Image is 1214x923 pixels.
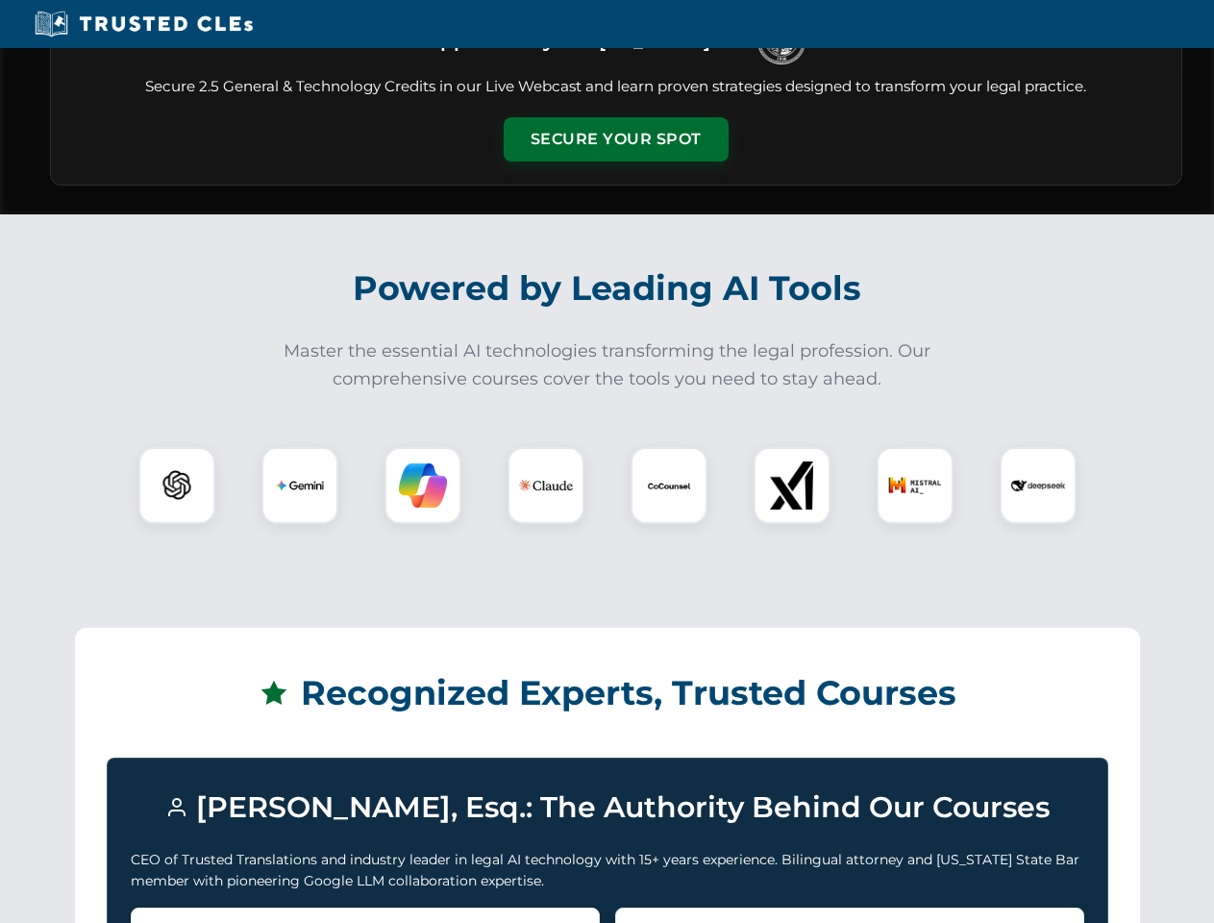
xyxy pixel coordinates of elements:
[508,447,584,524] div: Claude
[888,459,942,512] img: Mistral AI Logo
[877,447,954,524] div: Mistral AI
[768,461,816,510] img: xAI Logo
[1011,459,1065,512] img: DeepSeek Logo
[1000,447,1077,524] div: DeepSeek
[149,458,205,513] img: ChatGPT Logo
[261,447,338,524] div: Gemini
[384,447,461,524] div: Copilot
[276,461,324,510] img: Gemini Logo
[271,337,944,393] p: Master the essential AI technologies transforming the legal profession. Our comprehensive courses...
[131,782,1084,834] h3: [PERSON_NAME], Esq.: The Authority Behind Our Courses
[504,117,729,162] button: Secure Your Spot
[29,10,259,38] img: Trusted CLEs
[631,447,707,524] div: CoCounsel
[138,447,215,524] div: ChatGPT
[131,849,1084,892] p: CEO of Trusted Translations and industry leader in legal AI technology with 15+ years experience....
[519,459,573,512] img: Claude Logo
[107,660,1108,727] h2: Recognized Experts, Trusted Courses
[399,461,447,510] img: Copilot Logo
[645,461,693,510] img: CoCounsel Logo
[74,76,1158,98] p: Secure 2.5 General & Technology Credits in our Live Webcast and learn proven strategies designed ...
[754,447,830,524] div: xAI
[75,255,1140,322] h2: Powered by Leading AI Tools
